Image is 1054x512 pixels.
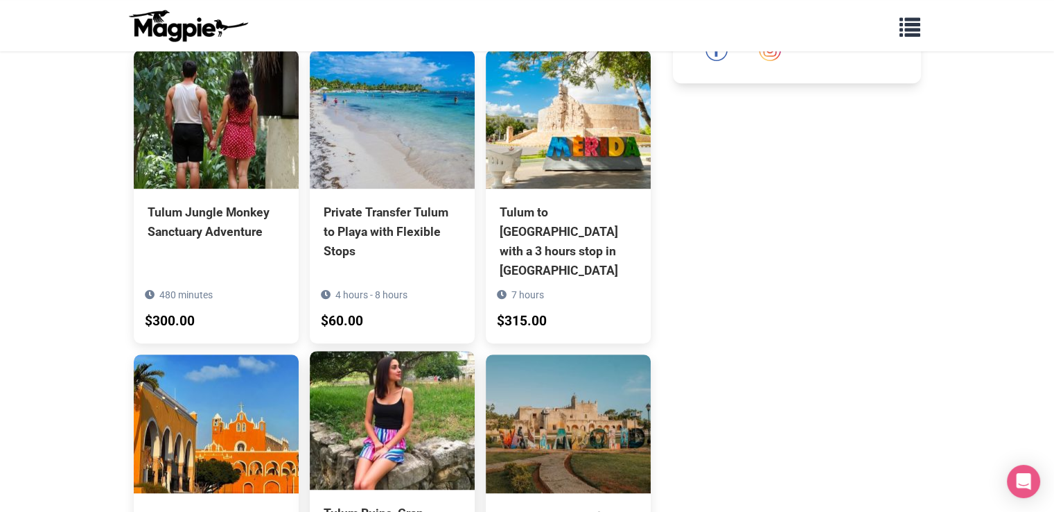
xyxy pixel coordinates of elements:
[511,289,544,300] span: 7 hours
[497,311,547,332] div: $315.00
[134,355,299,493] img: Tulum & Beyond: Chichen, Izamal, Valladolid and Tacos
[500,203,637,281] div: Tulum to [GEOGRAPHIC_DATA] with a 3 hours stop in [GEOGRAPHIC_DATA]
[486,50,651,189] img: Tulum to Mérida with a 3 hours stop in Valladolid
[486,50,651,343] a: Tulum to [GEOGRAPHIC_DATA] with a 3 hours stop in [GEOGRAPHIC_DATA] 7 hours $315.00
[310,50,475,323] a: Private Transfer Tulum to Playa with Flexible Stops 4 hours - 8 hours $60.00
[1007,465,1040,498] div: Open Intercom Messenger
[486,355,651,493] img: Tulum with a Cobá Detour to Valladolid
[134,50,299,189] img: Tulum Jungle Monkey Sanctuary Adventure
[321,311,363,332] div: $60.00
[310,351,475,490] img: Tulum Ruins, Gran Cenote and Yal Ku Lagoon Day Tour
[159,289,213,300] span: 480 minutes
[134,50,299,304] a: Tulum Jungle Monkey Sanctuary Adventure 480 minutes $300.00
[125,9,250,42] img: logo-ab69f6fb50320c5b225c76a69d11143b.png
[335,289,407,300] span: 4 hours - 8 hours
[310,50,475,189] img: Private Transfer Tulum to Playa with Flexible Stops
[145,311,195,332] div: $300.00
[148,203,285,241] div: Tulum Jungle Monkey Sanctuary Adventure
[324,203,461,261] div: Private Transfer Tulum to Playa with Flexible Stops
